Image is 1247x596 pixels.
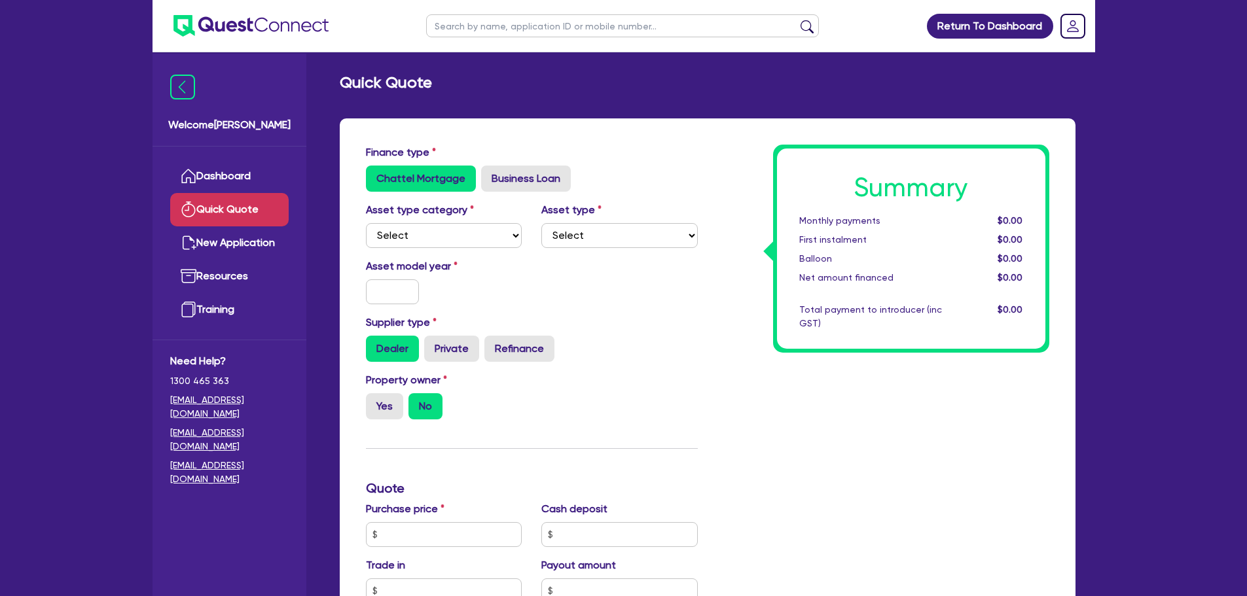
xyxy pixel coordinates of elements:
[789,252,952,266] div: Balloon
[170,260,289,293] a: Resources
[541,202,602,218] label: Asset type
[366,145,436,160] label: Finance type
[789,214,952,228] div: Monthly payments
[426,14,819,37] input: Search by name, application ID or mobile number...
[481,166,571,192] label: Business Loan
[181,268,196,284] img: resources
[356,258,532,274] label: Asset model year
[366,315,437,330] label: Supplier type
[366,202,474,218] label: Asset type category
[1056,9,1090,43] a: Dropdown toggle
[170,193,289,226] a: Quick Quote
[173,15,329,37] img: quest-connect-logo-blue
[170,374,289,388] span: 1300 465 363
[366,501,444,517] label: Purchase price
[408,393,443,419] label: No
[170,226,289,260] a: New Application
[366,557,405,573] label: Trade in
[181,302,196,317] img: training
[366,372,447,388] label: Property owner
[998,234,1022,245] span: $0.00
[927,14,1053,39] a: Return To Dashboard
[799,172,1023,203] h1: Summary
[170,393,289,421] a: [EMAIL_ADDRESS][DOMAIN_NAME]
[998,253,1022,264] span: $0.00
[789,303,952,330] div: Total payment to introducer (inc GST)
[170,293,289,326] a: Training
[168,117,291,133] span: Welcome [PERSON_NAME]
[366,393,403,419] label: Yes
[170,160,289,193] a: Dashboard
[170,426,289,453] a: [EMAIL_ADDRESS][DOMAIN_NAME]
[541,557,616,573] label: Payout amount
[484,336,554,362] label: Refinance
[789,271,952,285] div: Net amount financed
[998,215,1022,226] span: $0.00
[789,233,952,247] div: First instalment
[181,235,196,251] img: new-application
[366,480,698,496] h3: Quote
[170,459,289,486] a: [EMAIL_ADDRESS][DOMAIN_NAME]
[541,501,607,517] label: Cash deposit
[170,75,195,99] img: icon-menu-close
[998,272,1022,283] span: $0.00
[366,336,419,362] label: Dealer
[170,353,289,369] span: Need Help?
[181,202,196,217] img: quick-quote
[340,73,432,92] h2: Quick Quote
[424,336,479,362] label: Private
[366,166,476,192] label: Chattel Mortgage
[998,304,1022,315] span: $0.00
